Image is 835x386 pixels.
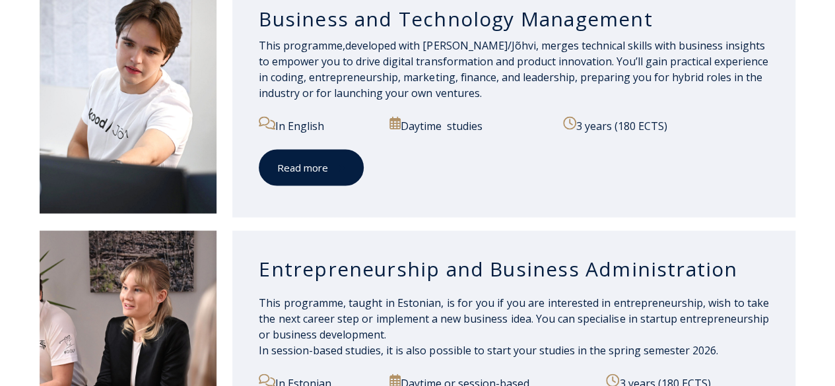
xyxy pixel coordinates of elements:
[563,117,769,134] p: 3 years (180 ECTS)
[259,38,769,101] p: developed with [PERSON_NAME]/Jõhvi, merges technical skills with business insights to empower you...
[389,117,552,134] p: Daytime studies
[259,38,345,53] span: This programme,
[259,117,378,134] p: In English
[259,150,364,186] a: Read more
[259,7,769,32] h3: Business and Technology Management
[259,257,769,282] h3: Entrepreneurship and Business Administration
[259,296,769,358] span: This programme, taught in Estonian, is for you if you are interested in entrepreneurship, wish to...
